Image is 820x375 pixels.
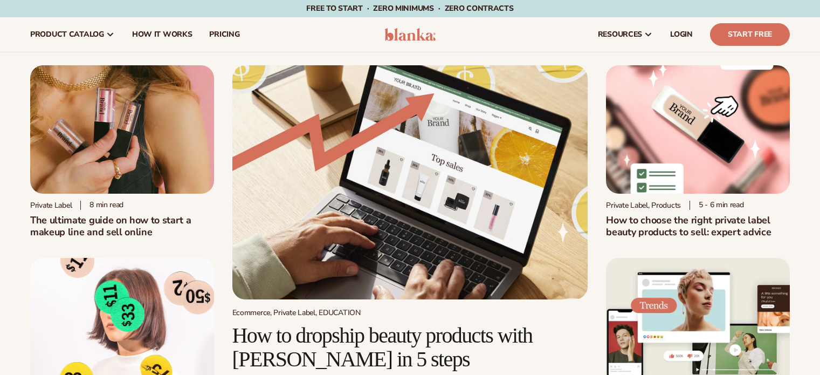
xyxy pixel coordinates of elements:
div: 5 - 6 min read [690,201,744,210]
a: resources [589,17,661,52]
span: Free to start · ZERO minimums · ZERO contracts [306,3,513,13]
a: Person holding branded make up with a solid pink background Private label 8 min readThe ultimate ... [30,65,214,238]
a: product catalog [22,17,123,52]
a: LOGIN [661,17,701,52]
span: product catalog [30,30,104,39]
div: Private label [30,201,72,210]
img: Growing money with ecommerce [232,65,588,299]
span: How It Works [132,30,192,39]
div: 8 min read [80,201,123,210]
img: logo [384,28,436,41]
a: Private Label Beauty Products Click Private Label, Products 5 - 6 min readHow to choose the right... [606,65,790,238]
h2: How to dropship beauty products with [PERSON_NAME] in 5 steps [232,324,588,371]
span: LOGIN [670,30,693,39]
a: Start Free [710,23,790,46]
h1: The ultimate guide on how to start a makeup line and sell online [30,214,214,238]
span: pricing [209,30,239,39]
div: Private Label, Products [606,201,681,210]
h2: How to choose the right private label beauty products to sell: expert advice [606,214,790,238]
div: Ecommerce, Private Label, EDUCATION [232,308,588,317]
a: pricing [201,17,248,52]
span: resources [598,30,642,39]
img: Private Label Beauty Products Click [606,65,790,194]
a: How It Works [123,17,201,52]
img: Person holding branded make up with a solid pink background [30,65,214,194]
